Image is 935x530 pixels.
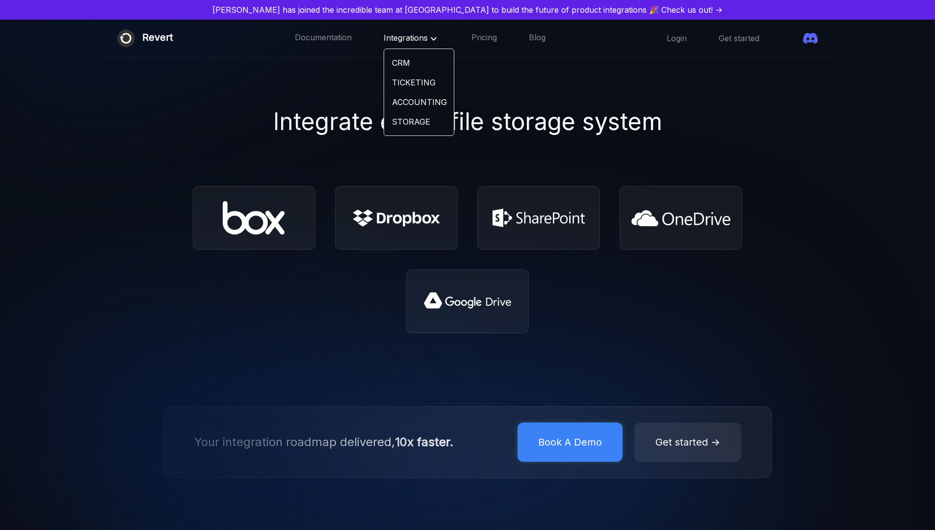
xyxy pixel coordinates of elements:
button: Book A Demo [518,423,623,462]
a: CRM [384,53,454,73]
img: Box Icon [223,201,286,235]
img: Revert logo [117,29,135,47]
a: Blog [529,32,545,45]
a: TICKETING [384,73,454,92]
a: Login [667,33,687,44]
button: Get started → [634,423,741,462]
span: Integrations [384,33,440,43]
img: Onedrive Icon [631,210,730,226]
div: Revert [142,29,173,47]
img: Google drive Icon [422,291,513,312]
a: [PERSON_NAME] has joined the incredible team at [GEOGRAPHIC_DATA] to build the future of product ... [4,4,931,16]
a: STORAGE [384,112,454,132]
a: ACCOUNTING [384,92,454,112]
img: Dropbox Icon [353,210,440,227]
img: Sharepoint Icon [485,201,592,235]
a: Pricing [471,32,497,45]
a: Documentation [295,32,352,45]
a: Get started [719,33,759,44]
